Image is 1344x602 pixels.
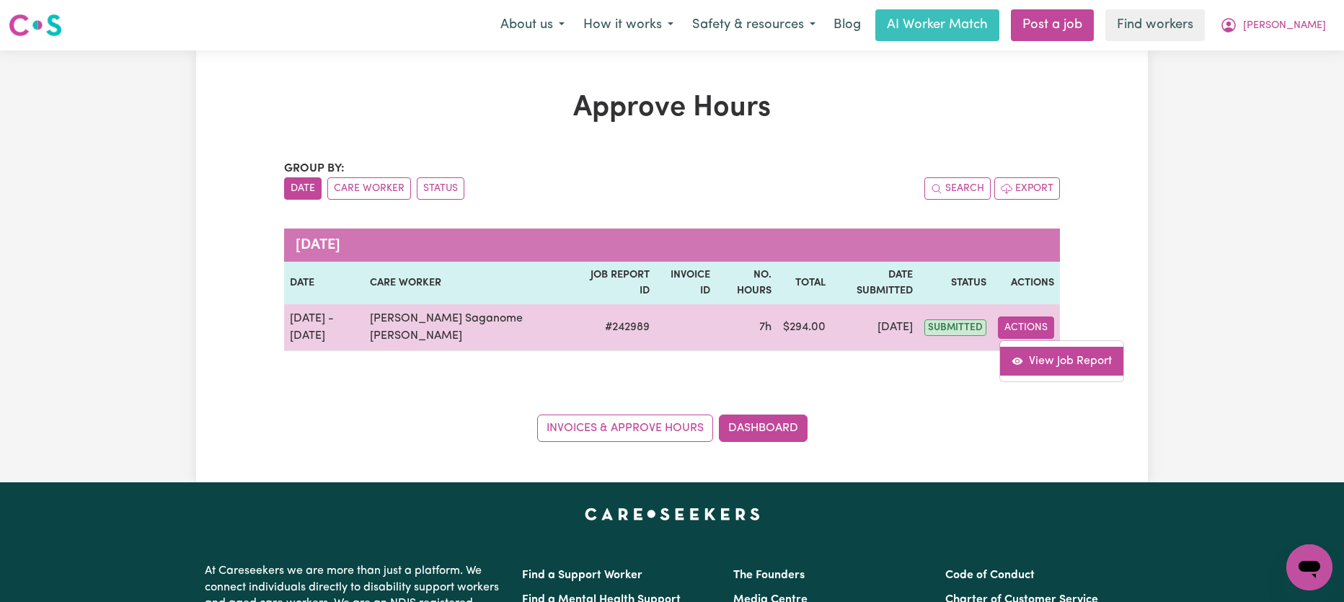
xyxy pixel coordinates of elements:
[777,262,831,304] th: Total
[919,262,992,304] th: Status
[777,304,831,351] td: $ 294.00
[364,262,580,304] th: Care worker
[831,304,919,351] td: [DATE]
[825,9,870,41] a: Blog
[574,10,683,40] button: How it works
[831,262,919,304] th: Date Submitted
[580,262,655,304] th: Job Report ID
[1000,347,1123,376] a: View job report 242989
[733,570,805,581] a: The Founders
[491,10,574,40] button: About us
[9,12,62,38] img: Careseekers logo
[759,322,772,333] span: 7 hours
[1011,9,1094,41] a: Post a job
[537,415,713,442] a: Invoices & Approve Hours
[945,570,1035,581] a: Code of Conduct
[585,508,760,520] a: Careseekers home page
[284,163,345,174] span: Group by:
[364,304,580,351] td: [PERSON_NAME] Saganome [PERSON_NAME]
[683,10,825,40] button: Safety & resources
[1286,544,1332,590] iframe: Button to launch messaging window
[522,570,642,581] a: Find a Support Worker
[327,177,411,200] button: sort invoices by care worker
[994,177,1060,200] button: Export
[716,262,777,304] th: No. Hours
[992,262,1060,304] th: Actions
[417,177,464,200] button: sort invoices by paid status
[580,304,655,351] td: # 242989
[719,415,808,442] a: Dashboard
[998,317,1054,339] button: Actions
[284,91,1060,125] h1: Approve Hours
[9,9,62,42] a: Careseekers logo
[284,229,1060,262] caption: [DATE]
[999,340,1124,382] div: Actions
[655,262,716,304] th: Invoice ID
[1211,10,1335,40] button: My Account
[284,177,322,200] button: sort invoices by date
[1243,18,1326,34] span: [PERSON_NAME]
[875,9,999,41] a: AI Worker Match
[1105,9,1205,41] a: Find workers
[924,319,986,336] span: submitted
[284,262,364,304] th: Date
[924,177,991,200] button: Search
[284,304,364,351] td: [DATE] - [DATE]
